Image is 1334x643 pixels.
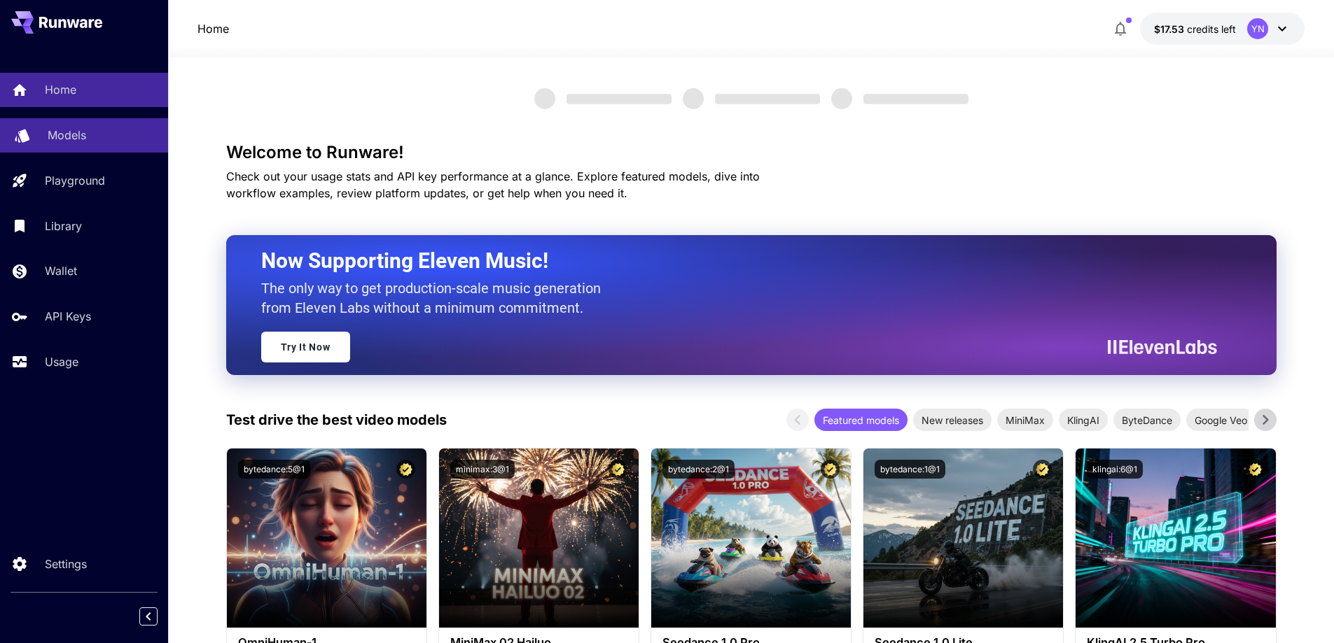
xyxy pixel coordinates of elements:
span: ByteDance [1113,413,1181,428]
span: Featured models [814,413,908,428]
button: minimax:3@1 [450,460,515,479]
img: alt [1076,448,1275,628]
h3: Welcome to Runware! [226,143,1277,162]
img: alt [439,448,639,628]
div: New releases [913,409,992,431]
div: Featured models [814,409,908,431]
img: alt [863,448,1063,628]
button: $17.529YN [1140,13,1305,45]
span: KlingAI [1059,413,1108,428]
button: Certified Model – Vetted for best performance and includes a commercial license. [1033,460,1052,479]
p: The only way to get production-scale music generation from Eleven Labs without a minimum commitment. [261,278,611,318]
button: bytedance:2@1 [662,460,735,479]
button: Certified Model – Vetted for best performance and includes a commercial license. [396,460,415,479]
p: Models [48,127,86,143]
div: ByteDance [1113,409,1181,431]
button: Certified Model – Vetted for best performance and includes a commercial license. [821,460,840,479]
div: MiniMax [997,409,1053,431]
nav: breadcrumb [197,20,229,37]
div: Collapse sidebar [150,604,168,629]
p: Wallet [45,262,77,279]
button: bytedance:1@1 [875,460,945,479]
button: Collapse sidebar [139,607,158,626]
span: $17.53 [1154,23,1187,35]
p: Playground [45,172,105,189]
img: alt [227,448,426,628]
p: Test drive the best video models [226,409,447,430]
p: Usage [45,353,78,370]
p: API Keys [45,308,91,325]
button: Certified Model – Vetted for best performance and includes a commercial license. [609,460,627,479]
button: Certified Model – Vetted for best performance and includes a commercial license. [1246,460,1265,479]
span: Google Veo [1186,413,1256,428]
img: alt [651,448,851,628]
a: Try It Now [261,332,350,362]
a: Home [197,20,229,37]
button: bytedance:5@1 [238,460,310,479]
span: credits left [1187,23,1236,35]
span: MiniMax [997,413,1053,428]
div: Google Veo [1186,409,1256,431]
p: Settings [45,556,87,572]
div: $17.529 [1154,22,1236,36]
h2: Now Supporting Eleven Music! [261,248,1207,274]
div: KlingAI [1059,409,1108,431]
div: YN [1247,18,1268,39]
p: Home [45,81,76,98]
span: Check out your usage stats and API key performance at a glance. Explore featured models, dive int... [226,169,760,200]
p: Library [45,218,82,234]
span: New releases [913,413,992,428]
button: klingai:6@1 [1087,460,1143,479]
